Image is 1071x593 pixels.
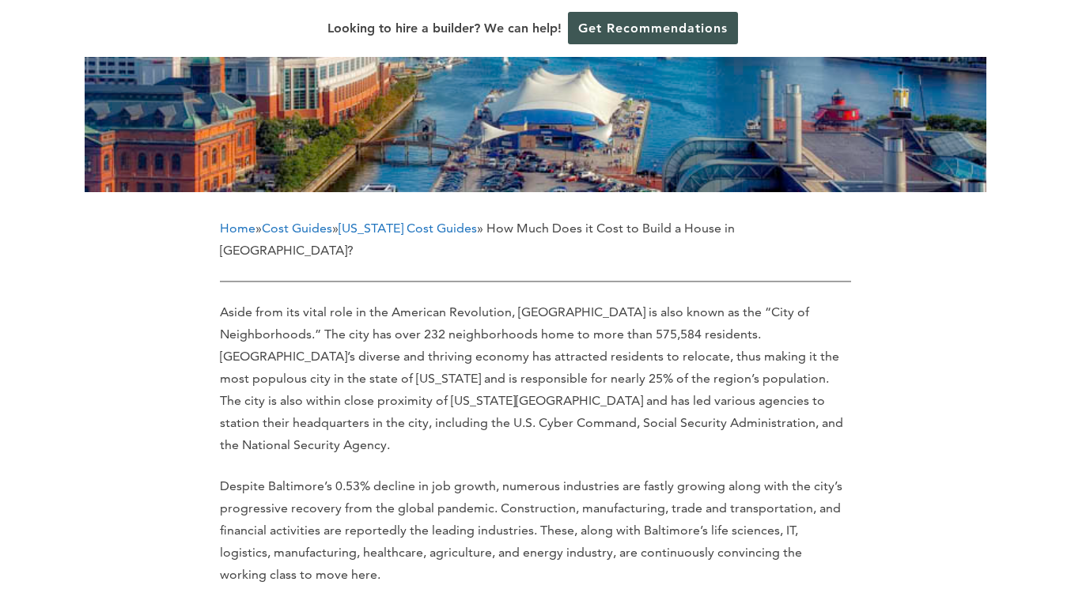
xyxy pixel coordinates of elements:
[220,301,851,456] p: Aside from its vital role in the American Revolution, [GEOGRAPHIC_DATA] is also known as the “Cit...
[339,221,477,236] a: [US_STATE] Cost Guides
[220,475,851,586] p: Despite Baltimore’s 0.53% decline in job growth, numerous industries are fastly growing along wit...
[262,221,332,236] a: Cost Guides
[220,217,851,262] p: » » » How Much Does it Cost to Build a House in [GEOGRAPHIC_DATA]?
[568,12,738,44] a: Get Recommendations
[220,221,255,236] a: Home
